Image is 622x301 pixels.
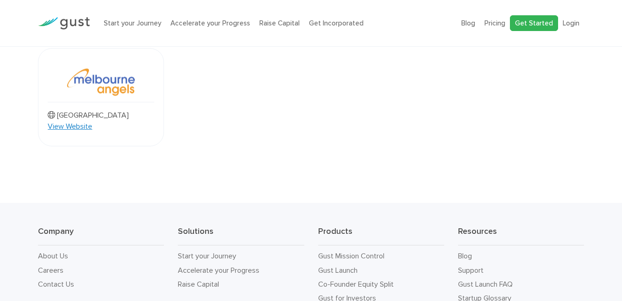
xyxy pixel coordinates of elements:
[461,19,475,27] a: Blog
[309,19,364,27] a: Get Incorporated
[66,63,136,102] img: Melbourne Angels
[318,280,394,288] a: Co-Founder Equity Split
[318,251,384,260] a: Gust Mission Control
[484,19,505,27] a: Pricing
[38,251,68,260] a: About Us
[458,226,584,245] h3: Resources
[38,280,74,288] a: Contact Us
[458,280,513,288] a: Gust Launch FAQ
[178,280,219,288] a: Raise Capital
[318,226,444,245] h3: Products
[510,15,558,31] a: Get Started
[48,121,92,132] a: View Website
[170,19,250,27] a: Accelerate your Progress
[38,17,90,30] img: Gust Logo
[318,266,358,275] a: Gust Launch
[563,19,579,27] a: Login
[48,110,129,121] p: [GEOGRAPHIC_DATA]
[458,251,472,260] a: Blog
[458,266,484,275] a: Support
[38,226,164,245] h3: Company
[178,266,259,275] a: Accelerate your Progress
[259,19,300,27] a: Raise Capital
[38,266,63,275] a: Careers
[178,226,304,245] h3: Solutions
[178,251,236,260] a: Start your Journey
[104,19,161,27] a: Start your Journey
